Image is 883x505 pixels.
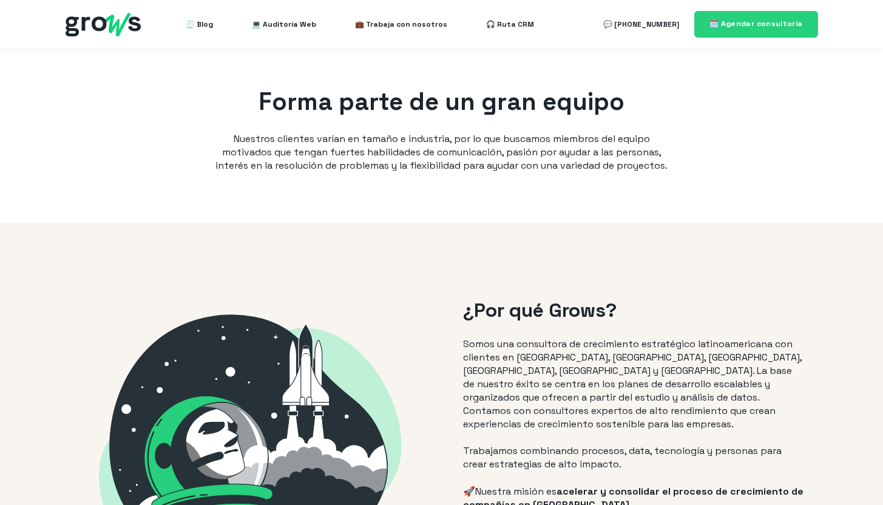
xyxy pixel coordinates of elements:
[463,297,805,324] h2: ¿Por qué Grows?
[603,12,679,36] a: 💬 [PHONE_NUMBER]
[355,12,447,36] a: 💼 Trabaja con nosotros
[211,132,672,172] p: Nuestros clientes varían en tamaño e industria, por lo que buscamos miembros del equipo motivados...
[186,12,213,36] a: 🧾 Blog
[486,12,534,36] a: 🎧 Ruta CRM
[463,337,805,431] p: Somos una consultora de crecimiento estratégico latinoamericana con clientes en [GEOGRAPHIC_DATA]...
[709,19,803,29] span: 🗓️ Agendar consultoría
[463,444,805,471] p: Trabajamos combinando procesos, data, tecnología y personas para crear estrategias de alto impacto.
[66,13,141,36] img: grows - hubspot
[211,85,672,119] h1: Forma parte de un gran equipo
[252,12,316,36] a: 💻 Auditoría Web
[694,11,818,37] a: 🗓️ Agendar consultoría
